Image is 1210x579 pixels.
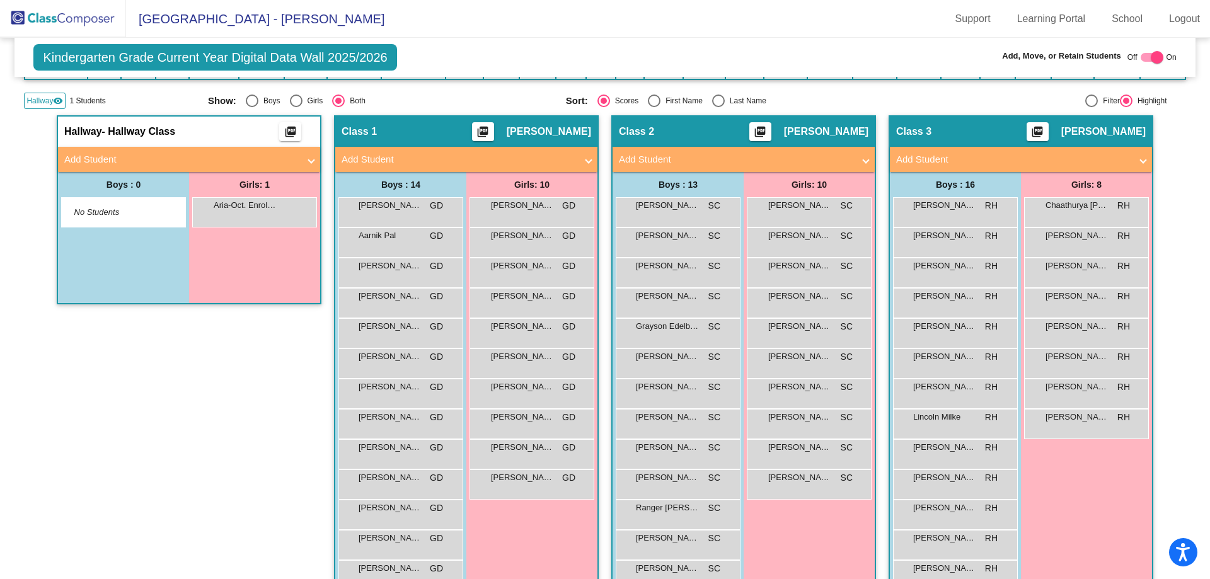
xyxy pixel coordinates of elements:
[359,350,422,363] span: [PERSON_NAME]
[69,95,105,106] span: 1 Students
[1046,199,1109,212] span: Chaathurya [PERSON_NAME]
[491,411,554,423] span: [PERSON_NAME]
[636,441,699,454] span: [PERSON_NAME]
[359,411,422,423] span: [PERSON_NAME]
[430,411,443,424] span: GD
[430,260,443,273] span: GD
[708,471,720,484] span: SC
[768,199,831,212] span: [PERSON_NAME]
[913,411,976,423] span: Lincoln Milke
[619,152,853,167] mat-panel-title: Add Student
[890,147,1152,172] mat-expansion-panel-header: Add Student
[636,260,699,272] span: [PERSON_NAME]
[636,471,699,484] span: [PERSON_NAME]
[636,199,699,212] span: [PERSON_NAME] [PERSON_NAME]
[430,290,443,303] span: GD
[913,441,976,454] span: [PERSON_NAME]
[752,125,768,143] mat-icon: picture_as_pdf
[562,199,575,212] span: GD
[913,532,976,544] span: [PERSON_NAME]
[1030,125,1045,143] mat-icon: picture_as_pdf
[1117,350,1130,364] span: RH
[1117,320,1130,333] span: RH
[985,199,998,212] span: RH
[841,381,853,394] span: SC
[359,320,422,333] span: [PERSON_NAME]
[562,229,575,243] span: GD
[708,411,720,424] span: SC
[913,350,976,363] span: [PERSON_NAME] Hand
[768,411,831,423] span: [PERSON_NAME]
[430,471,443,484] span: GD
[708,320,720,333] span: SC
[430,502,443,515] span: GD
[430,381,443,394] span: GD
[913,502,976,514] span: [PERSON_NAME]
[708,562,720,575] span: SC
[768,350,831,363] span: [PERSON_NAME]
[784,125,868,138] span: [PERSON_NAME]
[491,199,554,212] span: [PERSON_NAME]
[1027,122,1049,141] button: Print Students Details
[985,229,998,243] span: RH
[1007,9,1096,29] a: Learning Portal
[896,125,931,138] span: Class 3
[491,471,554,484] span: [PERSON_NAME]
[491,441,554,454] span: [PERSON_NAME] [PERSON_NAME]
[491,320,554,333] span: [PERSON_NAME]
[562,290,575,303] span: GD
[708,290,720,303] span: SC
[335,147,597,172] mat-expansion-panel-header: Add Student
[562,350,575,364] span: GD
[359,471,422,484] span: [PERSON_NAME]
[1046,350,1109,363] span: [PERSON_NAME]
[491,381,554,393] span: [PERSON_NAME] [PERSON_NAME]
[430,320,443,333] span: GD
[985,441,998,454] span: RH
[335,172,466,197] div: Boys : 14
[768,260,831,272] span: [PERSON_NAME]
[985,502,998,515] span: RH
[562,411,575,424] span: GD
[1117,199,1130,212] span: RH
[768,381,831,393] span: [PERSON_NAME]
[562,441,575,454] span: GD
[768,471,831,484] span: [PERSON_NAME]
[64,152,299,167] mat-panel-title: Add Student
[1132,95,1167,106] div: Highlight
[708,502,720,515] span: SC
[1167,52,1177,63] span: On
[430,532,443,545] span: GD
[1046,381,1109,393] span: [PERSON_NAME]
[258,95,280,106] div: Boys
[1046,290,1109,302] span: [PERSON_NAME]
[359,441,422,454] span: [PERSON_NAME]
[1021,172,1152,197] div: Girls: 8
[279,122,301,141] button: Print Students Details
[708,441,720,454] span: SC
[214,199,277,212] span: Aria-Oct. Enroll [GEOGRAPHIC_DATA]
[359,562,422,575] span: [PERSON_NAME] [PERSON_NAME] Gooty
[913,381,976,393] span: [PERSON_NAME]
[430,562,443,575] span: GD
[749,122,771,141] button: Print Students Details
[53,96,63,106] mat-icon: visibility
[1002,50,1121,62] span: Add, Move, or Retain Students
[359,229,422,242] span: Aarnik Pal
[430,229,443,243] span: GD
[725,95,766,106] div: Last Name
[841,290,853,303] span: SC
[208,95,236,106] span: Show:
[562,381,575,394] span: GD
[841,199,853,212] span: SC
[636,381,699,393] span: [PERSON_NAME] [PERSON_NAME]
[636,350,699,363] span: [PERSON_NAME] [PERSON_NAME]
[708,260,720,273] span: SC
[636,532,699,544] span: [PERSON_NAME]
[562,320,575,333] span: GD
[708,381,720,394] span: SC
[208,95,556,107] mat-radio-group: Select an option
[841,471,853,484] span: SC
[359,381,422,393] span: [PERSON_NAME]
[430,350,443,364] span: GD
